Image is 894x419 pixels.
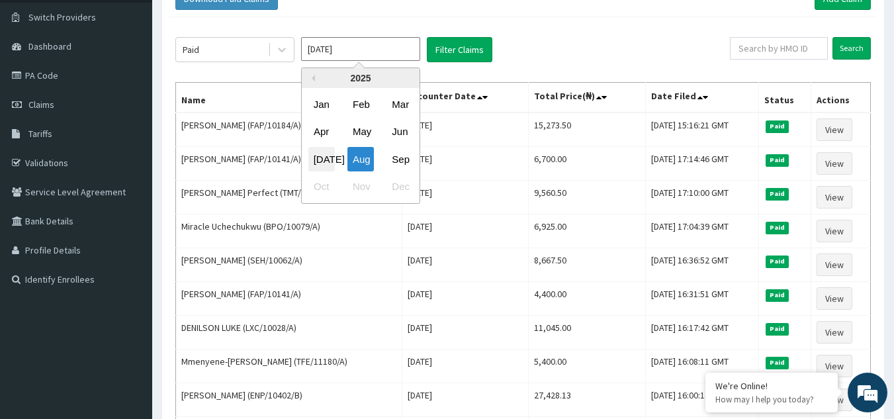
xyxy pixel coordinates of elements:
[176,214,402,248] td: Miracle Uchechukwu (BPO/10079/A)
[730,37,828,60] input: Search by HMO ID
[645,383,758,417] td: [DATE] 16:00:14 GMT
[301,37,420,61] input: Select Month and Year
[766,256,789,267] span: Paid
[715,394,828,405] p: How may I help you today?
[217,7,249,38] div: Minimize live chat window
[645,181,758,214] td: [DATE] 17:10:00 GMT
[176,349,402,383] td: Mmenyene-[PERSON_NAME] (TFE/11180/A)
[402,282,528,316] td: [DATE]
[766,188,789,200] span: Paid
[832,37,871,60] input: Search
[645,248,758,282] td: [DATE] 16:36:52 GMT
[308,147,335,171] div: Choose July 2025
[69,74,222,91] div: Chat with us now
[28,99,54,111] span: Claims
[715,380,828,392] div: We're Online!
[817,355,852,377] a: View
[645,214,758,248] td: [DATE] 17:04:39 GMT
[402,248,528,282] td: [DATE]
[28,40,71,52] span: Dashboard
[386,120,413,144] div: Choose June 2025
[645,83,758,113] th: Date Filed
[402,383,528,417] td: [DATE]
[308,92,335,116] div: Choose January 2025
[7,279,252,325] textarea: Type your message and hit 'Enter'
[176,113,402,147] td: [PERSON_NAME] (FAP/10184/A)
[176,316,402,349] td: DENILSON LUKE (LXC/10028/A)
[528,316,645,349] td: 11,045.00
[645,147,758,181] td: [DATE] 17:14:46 GMT
[176,181,402,214] td: [PERSON_NAME] Perfect (TMT/10207/B)
[347,147,374,171] div: Choose August 2025
[645,282,758,316] td: [DATE] 16:31:51 GMT
[766,323,789,335] span: Paid
[28,11,96,23] span: Switch Providers
[817,287,852,310] a: View
[176,147,402,181] td: [PERSON_NAME] (FAP/10141/A)
[817,321,852,344] a: View
[347,120,374,144] div: Choose May 2025
[817,254,852,276] a: View
[817,220,852,242] a: View
[817,118,852,141] a: View
[176,83,402,113] th: Name
[183,43,199,56] div: Paid
[758,83,811,113] th: Status
[766,222,789,234] span: Paid
[528,383,645,417] td: 27,428.13
[766,154,789,166] span: Paid
[645,349,758,383] td: [DATE] 16:08:11 GMT
[528,181,645,214] td: 9,560.50
[386,147,413,171] div: Choose September 2025
[766,120,789,132] span: Paid
[817,152,852,175] a: View
[427,37,492,62] button: Filter Claims
[528,282,645,316] td: 4,400.00
[28,128,52,140] span: Tariffs
[402,316,528,349] td: [DATE]
[766,289,789,301] span: Paid
[817,186,852,209] a: View
[811,83,871,113] th: Actions
[176,383,402,417] td: [PERSON_NAME] (ENP/10402/B)
[386,92,413,116] div: Choose March 2025
[176,248,402,282] td: [PERSON_NAME] (SEH/10062/A)
[528,83,645,113] th: Total Price(₦)
[24,66,54,99] img: d_794563401_company_1708531726252_794563401
[402,349,528,383] td: [DATE]
[528,147,645,181] td: 6,700.00
[77,125,183,259] span: We're online!
[302,91,420,201] div: month 2025-08
[308,75,315,81] button: Previous Year
[302,68,420,88] div: 2025
[528,113,645,147] td: 15,273.50
[176,282,402,316] td: [PERSON_NAME] (FAP/10141/A)
[766,357,789,369] span: Paid
[308,120,335,144] div: Choose April 2025
[645,113,758,147] td: [DATE] 15:16:21 GMT
[402,214,528,248] td: [DATE]
[347,92,374,116] div: Choose February 2025
[645,316,758,349] td: [DATE] 16:17:42 GMT
[528,248,645,282] td: 8,667.50
[528,349,645,383] td: 5,400.00
[528,214,645,248] td: 6,925.00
